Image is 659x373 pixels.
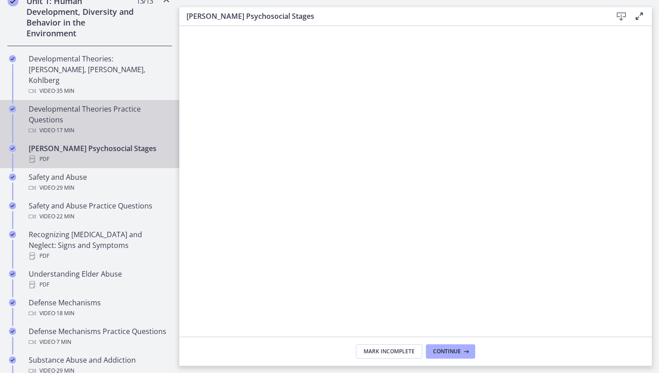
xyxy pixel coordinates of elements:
div: Understanding Elder Abuse [29,269,169,290]
h3: [PERSON_NAME] Psychosocial Stages [186,11,598,22]
i: Completed [9,328,16,335]
div: Video [29,211,169,222]
div: Defense Mechanisms [29,297,169,319]
i: Completed [9,145,16,152]
div: Developmental Theories: [PERSON_NAME], [PERSON_NAME], Kohlberg [29,53,169,96]
i: Completed [9,173,16,181]
i: Completed [9,105,16,113]
i: Completed [9,299,16,306]
span: Continue [433,348,461,355]
i: Completed [9,356,16,364]
div: Safety and Abuse [29,172,169,193]
span: · 35 min [55,86,74,96]
button: Mark Incomplete [356,344,422,359]
div: Video [29,182,169,193]
div: Video [29,86,169,96]
i: Completed [9,202,16,209]
div: Video [29,337,169,347]
span: · 17 min [55,125,74,136]
div: Recognizing [MEDICAL_DATA] and Neglect: Signs and Symptoms [29,229,169,261]
div: [PERSON_NAME] Psychosocial Stages [29,143,169,165]
span: · 18 min [55,308,74,319]
button: Continue [426,344,475,359]
span: · 7 min [55,337,71,347]
span: · 22 min [55,211,74,222]
div: PDF [29,251,169,261]
i: Completed [9,55,16,62]
div: Video [29,308,169,319]
div: Developmental Theories Practice Questions [29,104,169,136]
span: Mark Incomplete [364,348,415,355]
div: PDF [29,154,169,165]
div: Video [29,125,169,136]
div: Safety and Abuse Practice Questions [29,200,169,222]
div: PDF [29,279,169,290]
i: Completed [9,270,16,278]
i: Completed [9,231,16,238]
div: Defense Mechanisms Practice Questions [29,326,169,347]
span: · 29 min [55,182,74,193]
